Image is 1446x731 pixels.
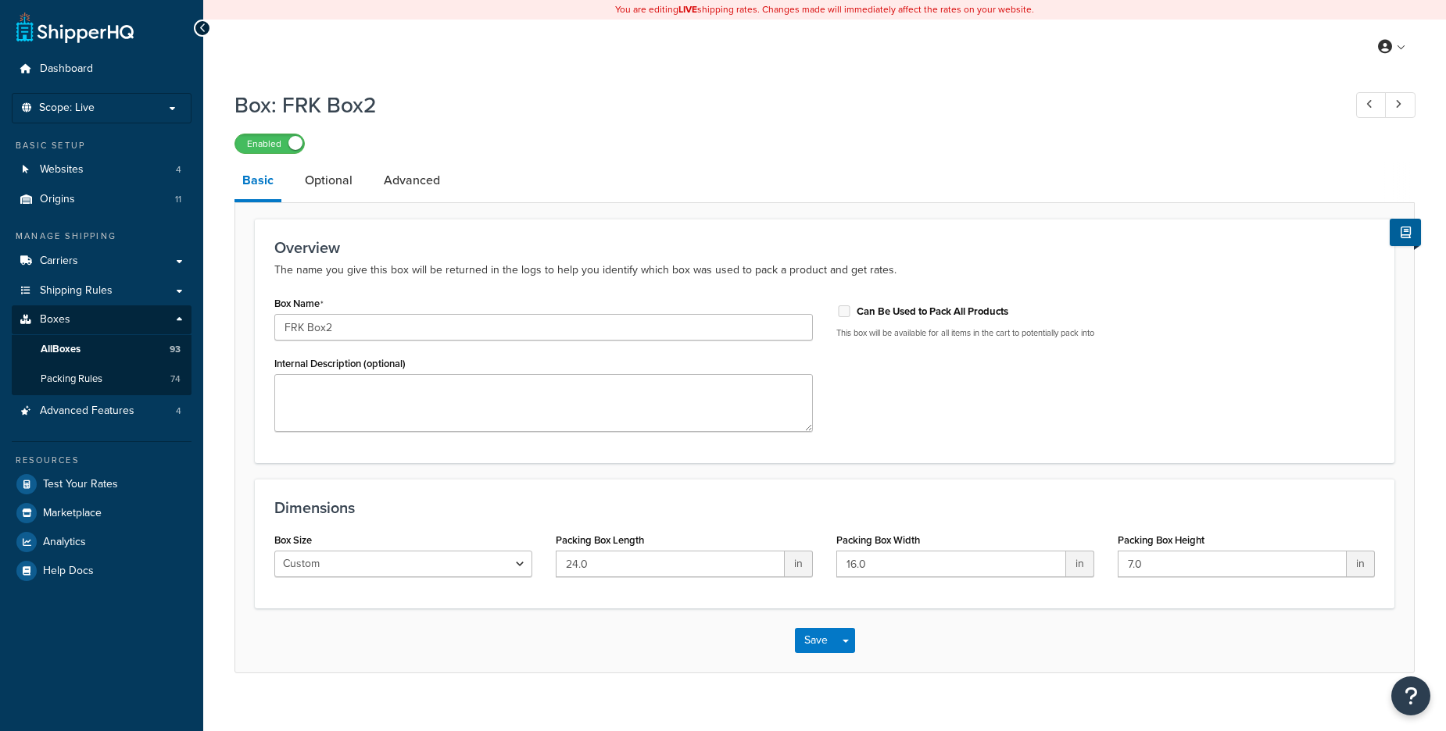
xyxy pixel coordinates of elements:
h3: Overview [274,239,1375,256]
span: 4 [176,163,181,177]
span: Boxes [40,313,70,326]
a: Advanced [376,162,448,199]
p: This box will be available for all items in the cart to potentially pack into [836,327,1375,339]
label: Packing Box Height [1118,534,1204,546]
a: Packing Rules74 [12,365,191,394]
li: Advanced Features [12,397,191,426]
span: in [1347,551,1375,577]
a: Analytics [12,528,191,556]
label: Box Size [274,534,312,546]
span: Dashboard [40,62,93,76]
label: Enabled [235,134,304,153]
span: Test Your Rates [43,478,118,491]
span: Advanced Features [40,405,134,418]
a: Websites4 [12,155,191,184]
span: in [785,551,813,577]
h3: Dimensions [274,499,1375,516]
label: Packing Box Length [556,534,644,546]
span: Carriers [40,255,78,268]
p: The name you give this box will be returned in the logs to help you identify which box was used t... [274,261,1375,280]
label: Can Be Used to Pack All Products [857,305,1008,319]
a: Boxes [12,305,191,334]
li: Origins [12,185,191,214]
span: in [1066,551,1094,577]
label: Internal Description (optional) [274,358,406,369]
a: Test Your Rates [12,470,191,498]
span: 93 [170,343,181,356]
li: Websites [12,155,191,184]
span: Scope: Live [39,102,95,115]
a: AllBoxes93 [12,335,191,364]
span: All Boxes [41,343,81,356]
a: Dashboard [12,55,191,84]
li: Boxes [12,305,191,394]
span: Marketplace [43,507,102,520]
li: Packing Rules [12,365,191,394]
input: This option can't be selected because the box is assigned to a dimensional rule [836,305,852,317]
a: Advanced Features4 [12,397,191,426]
button: Save [795,628,837,653]
div: Resources [12,454,191,467]
a: Carriers [12,247,191,276]
span: 74 [170,373,181,386]
span: 11 [175,193,181,206]
div: Manage Shipping [12,230,191,243]
h1: Box: FRK Box2 [234,90,1327,120]
label: Packing Box Width [836,534,920,546]
a: Origins11 [12,185,191,214]
a: Shipping Rules [12,276,191,305]
span: Packing Rules [41,373,102,386]
button: Show Help Docs [1390,219,1421,246]
a: Help Docs [12,557,191,585]
div: Basic Setup [12,139,191,152]
span: Shipping Rules [40,284,113,298]
span: Origins [40,193,75,206]
a: Optional [297,162,360,199]
a: Marketplace [12,499,191,527]
span: 4 [176,405,181,418]
label: Box Name [274,298,324,310]
a: Basic [234,162,281,202]
span: Analytics [43,536,86,549]
b: LIVE [678,2,697,16]
span: Help Docs [43,565,94,578]
button: Open Resource Center [1391,676,1430,715]
a: Previous Record [1356,92,1387,118]
a: Next Record [1385,92,1416,118]
span: Websites [40,163,84,177]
